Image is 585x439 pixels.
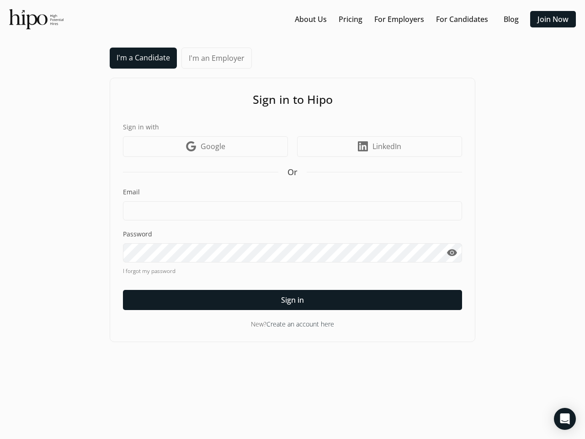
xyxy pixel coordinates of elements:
[530,11,576,27] button: Join Now
[504,14,519,25] a: Blog
[335,11,366,27] button: Pricing
[371,11,428,27] button: For Employers
[295,14,327,25] a: About Us
[123,136,288,157] a: Google
[291,11,330,27] button: About Us
[123,91,462,108] h1: Sign in to Hipo
[537,14,569,25] a: Join Now
[123,187,462,197] label: Email
[432,11,492,27] button: For Candidates
[436,14,488,25] a: For Candidates
[287,166,298,178] span: Or
[297,136,462,157] a: LinkedIn
[123,267,462,275] a: I forgot my password
[201,141,225,152] span: Google
[266,320,334,328] a: Create an account here
[554,408,576,430] div: Open Intercom Messenger
[123,230,462,239] label: Password
[339,14,362,25] a: Pricing
[123,290,462,310] button: Sign in
[110,48,177,69] a: I'm a Candidate
[374,14,424,25] a: For Employers
[441,243,462,262] button: visibility
[123,319,462,329] div: New?
[9,9,64,29] img: official-logo
[447,247,457,258] span: visibility
[281,294,304,305] span: Sign in
[181,48,252,69] a: I'm an Employer
[372,141,401,152] span: LinkedIn
[123,122,462,132] label: Sign in with
[496,11,526,27] button: Blog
